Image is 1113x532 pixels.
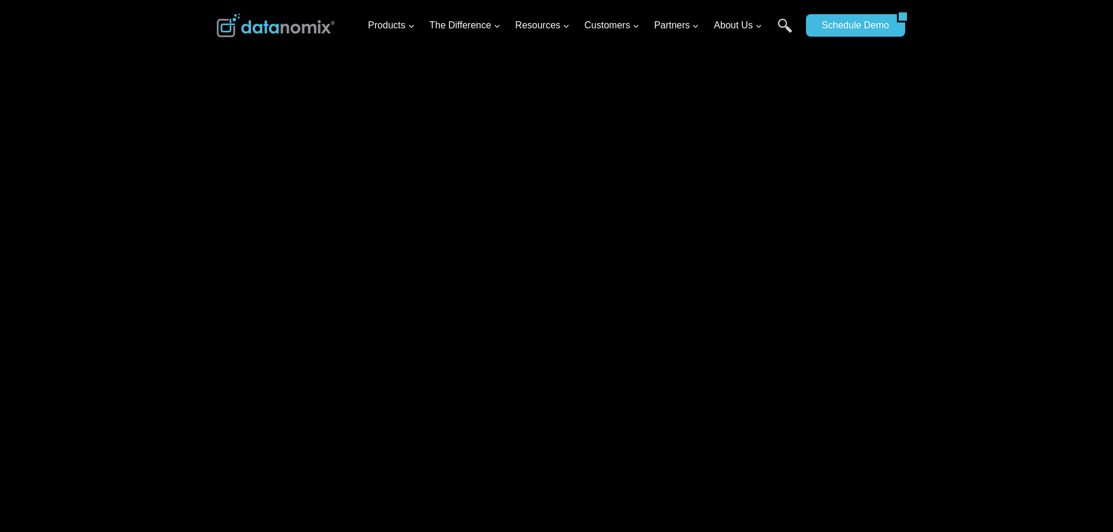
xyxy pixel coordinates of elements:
[654,18,699,33] span: Partners
[217,14,335,37] img: Datanomix
[368,18,414,33] span: Products
[363,7,800,45] nav: Primary Navigation
[515,18,570,33] span: Resources
[806,14,897,37] a: Schedule Demo
[429,18,501,33] span: The Difference
[585,18,639,33] span: Customers
[778,18,792,45] a: Search
[714,18,762,33] span: About Us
